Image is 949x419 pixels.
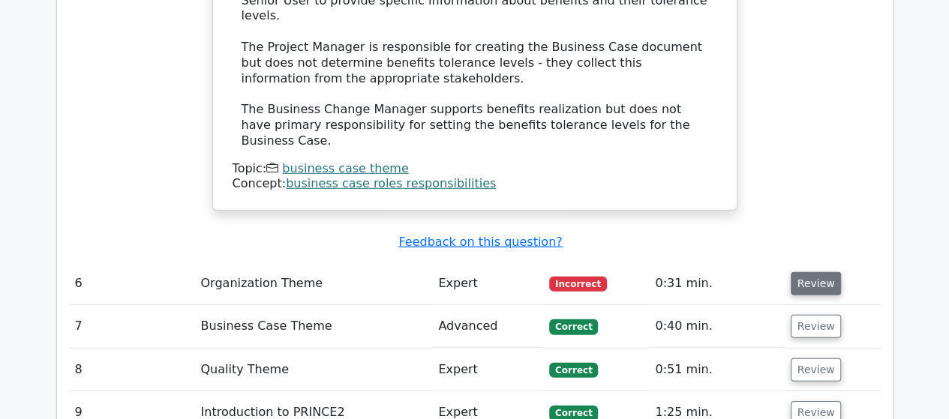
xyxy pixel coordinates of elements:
[69,262,195,305] td: 6
[432,262,543,305] td: Expert
[282,161,408,175] a: business case theme
[432,349,543,391] td: Expert
[549,363,598,378] span: Correct
[649,305,784,348] td: 0:40 min.
[549,277,607,292] span: Incorrect
[69,305,195,348] td: 7
[791,358,842,382] button: Review
[286,176,496,190] a: business case roles responsibilities
[791,272,842,295] button: Review
[649,349,784,391] td: 0:51 min.
[233,176,717,192] div: Concept:
[549,319,598,334] span: Correct
[791,315,842,338] button: Review
[432,305,543,348] td: Advanced
[194,262,432,305] td: Organization Theme
[233,161,717,177] div: Topic:
[194,305,432,348] td: Business Case Theme
[69,349,195,391] td: 8
[398,235,562,249] a: Feedback on this question?
[649,262,784,305] td: 0:31 min.
[194,349,432,391] td: Quality Theme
